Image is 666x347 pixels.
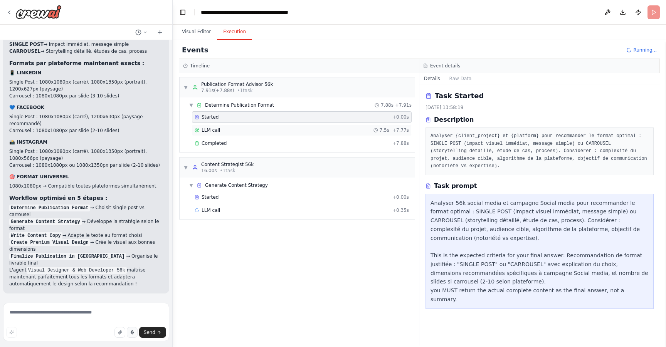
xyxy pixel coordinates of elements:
li: → Développe la stratégie selon le format [9,218,163,232]
span: Completed [202,140,227,146]
span: + 0.35s [392,207,409,213]
button: Switch to previous chat [132,28,151,37]
span: + 7.91s [395,102,412,108]
h3: Task prompt [434,181,477,191]
li: Single Post : 1080x1080px (carré), 1200x630px (paysage recommandé) [9,113,163,127]
li: → Storytelling détaillé, études de cas, process [9,48,163,55]
nav: breadcrumb [201,8,316,16]
span: 7.5s [380,127,389,133]
li: 1080x1080px → Compatible toutes plateformes simultanément [9,183,163,189]
strong: Workflow optimisé en 5 étapes : [9,195,108,201]
button: Visual Editor [176,24,217,40]
li: Single Post : 1080x1080px (carré), 1080x1350px (portrait), 1200x627px (paysage) [9,79,163,92]
button: Upload files [114,327,125,338]
span: • 1 task [220,168,235,174]
li: Carrousel : 1080x1080px par slide (2-10 slides) [9,127,163,134]
li: Single Post : 1080x1080px (carré), 1080x1350px (portrait), 1080x566px (paysage) [9,148,163,162]
button: Click to speak your automation idea [127,327,138,338]
button: Improve this prompt [6,327,17,338]
strong: Formats par plateforme maintenant exacts : [9,60,144,66]
li: → Crée le visuel aux bonnes dimensions [9,239,163,253]
button: Hide left sidebar [177,7,188,18]
div: [DATE] 13:58:19 [425,104,654,111]
div: Publication Format Advisor 56k [201,81,273,87]
button: Send [139,327,166,338]
li: → Adapte le texte au format choisi [9,232,163,239]
span: Running... [633,47,657,53]
strong: CARROUSEL [9,49,40,54]
code: Create Premium Visual Design [9,239,90,246]
span: + 7.88s [392,140,409,146]
span: LLM call [202,207,220,213]
code: Write Content Copy [9,232,62,239]
button: Start a new chat [154,28,166,37]
span: Started [202,114,219,120]
strong: 💙 FACEBOOK [9,105,44,110]
strong: SINGLE POST [9,42,44,47]
strong: 🎯 FORMAT UNIVERSEL [9,174,69,179]
li: Carrousel : 1080x1080px ou 1080x1350px par slide (2-10 slides) [9,162,163,169]
h2: Task Started [435,91,484,101]
img: Logo [15,5,62,19]
h3: Description [434,115,474,124]
div: Analyser 56k social media et campagne Social media pour recommander le format optimal : SINGLE PO... [431,199,649,304]
h3: Event details [430,63,460,69]
span: ▼ [183,164,188,171]
button: Execution [217,24,252,40]
span: ▼ [183,84,188,91]
li: → Impact immédiat, message simple [9,41,163,48]
span: + 7.77s [392,127,409,133]
code: Finalize Publication in [GEOGRAPHIC_DATA] [9,253,126,260]
span: Send [144,329,155,335]
span: LLM call [202,127,220,133]
span: + 0.00s [392,194,409,200]
li: → Choisit single post vs carrousel [9,204,163,218]
span: Generate Content Strategy [205,182,268,188]
h2: Events [182,45,208,55]
code: Determine Publication Format [9,205,90,211]
span: 16.00s [201,168,217,174]
span: Determine Publication Format [205,102,274,108]
p: L'agent maîtrise maintenant parfaitement tous les formats et adaptera automatiquement le design s... [9,267,163,287]
div: Content Strategist 56k [201,161,254,168]
button: Raw Data [445,73,476,84]
code: Visual Designer & Web Developer 56k [27,267,127,274]
code: Generate Content Strategy [9,218,82,225]
span: 7.91s (+7.88s) [201,87,234,94]
li: Carrousel : 1080x1080px par slide (3-10 slides) [9,92,163,99]
li: → Organise le livrable final [9,253,163,267]
span: Started [202,194,219,200]
h3: Timeline [190,63,210,69]
span: ▼ [189,182,193,188]
strong: 📸 INSTAGRAM [9,139,47,145]
button: Details [419,73,445,84]
span: • 1 task [237,87,252,94]
pre: Analyser {client_project} et {platform} pour recommander le format optimal : SINGLE POST (impact ... [431,132,649,170]
span: + 0.00s [392,114,409,120]
strong: 📱 LINKEDIN [9,70,41,75]
span: ▼ [189,102,193,108]
span: 7.88s [381,102,394,108]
